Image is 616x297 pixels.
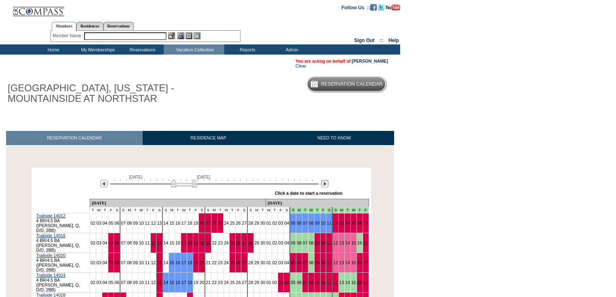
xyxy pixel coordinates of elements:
a: 18 [188,260,192,265]
td: Mountains Mud Season - Fall 2025 [363,207,369,213]
td: Mountains Mud Season - Fall 2025 [290,207,296,213]
td: [DATE] [266,199,369,207]
td: M [169,207,175,213]
a: 12 [151,260,156,265]
a: 24 [224,260,229,265]
a: 23 [218,280,223,285]
img: b_calculator.gif [194,32,200,39]
a: RESIDENCE MAP [143,131,274,145]
img: b_edit.gif [168,32,175,39]
td: M [211,207,217,213]
a: 16 [357,280,362,285]
a: 04 [103,280,108,285]
td: W [181,207,187,213]
td: Vacation Collection [164,44,224,55]
a: 06 [114,221,119,225]
span: You are acting on behalf of: [295,59,388,63]
a: 01 [266,280,271,285]
a: 27 [242,280,247,285]
td: 4 BR/4.5 BA ([PERSON_NAME], Q, D/D, 2BB) [36,273,90,293]
a: 22 [212,260,217,265]
a: 07 [121,260,126,265]
td: W [96,207,102,213]
td: Admin [269,44,313,55]
td: Follow Us :: [342,4,370,11]
a: 11 [145,240,150,245]
td: T [187,207,193,213]
a: 22 [212,240,217,245]
td: [DATE] [90,199,266,207]
a: 02 [272,260,277,265]
a: 16 [357,240,362,245]
a: 16 [175,280,180,285]
a: 01 [266,260,271,265]
a: 06 [114,280,119,285]
a: 13 [339,260,344,265]
a: 02 [272,221,277,225]
td: M [127,207,133,213]
a: 08 [309,221,314,225]
td: S [205,207,211,213]
a: 05 [109,280,114,285]
a: 22 [212,221,217,225]
a: 19 [194,260,198,265]
a: 08 [309,260,314,265]
span: [DATE] [129,175,143,179]
a: 18 [188,280,192,285]
a: 26 [236,280,241,285]
a: 11 [327,280,331,285]
a: 04 [284,221,289,225]
a: Sign Out [354,38,374,43]
a: 03 [97,280,101,285]
a: 26 [236,260,241,265]
a: 03 [97,221,101,225]
a: 13 [339,221,344,225]
a: 09 [315,221,320,225]
a: 14 [163,260,168,265]
a: 27 [242,260,247,265]
a: 12 [151,280,156,285]
a: 29 [254,280,259,285]
td: T [102,207,108,213]
a: NEED TO KNOW [274,131,394,145]
a: 02 [272,240,277,245]
a: 28 [248,240,253,245]
a: 13 [157,221,162,225]
a: Follow us on Twitter [378,4,384,9]
td: Mountains Mud Season - Fall 2025 [320,207,326,213]
a: 10 [321,240,326,245]
a: 10 [139,280,144,285]
a: Members [52,22,76,31]
td: Mountains Mud Season - Fall 2025 [314,207,320,213]
td: W [223,207,229,213]
a: 04 [284,240,289,245]
a: 30 [260,240,265,245]
a: Trailside 14012 [36,213,65,218]
a: 25 [230,260,235,265]
a: 29 [254,221,259,225]
a: 14 [345,280,350,285]
a: 04 [103,221,108,225]
td: 4 BR/4.5 BA ([PERSON_NAME], Q, D/D, 2BB) [36,213,90,233]
div: Member Name: [53,32,84,39]
a: 18 [188,240,192,245]
a: 28 [248,260,253,265]
td: Mountains Mud Season - Fall 2025 [296,207,302,213]
a: 03 [278,221,283,225]
td: S [241,207,247,213]
a: 10 [139,260,144,265]
img: Reservations [186,32,192,39]
a: 19 [194,240,198,245]
a: 13 [157,260,162,265]
a: 04 [284,280,289,285]
a: 06 [297,280,302,285]
td: F [278,207,284,213]
td: My Memberships [75,44,119,55]
a: 16 [357,221,362,225]
a: 03 [97,240,101,245]
a: Help [388,38,399,43]
a: 05 [109,221,114,225]
td: T [90,207,96,213]
a: 15 [351,260,356,265]
a: 14 [163,240,168,245]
